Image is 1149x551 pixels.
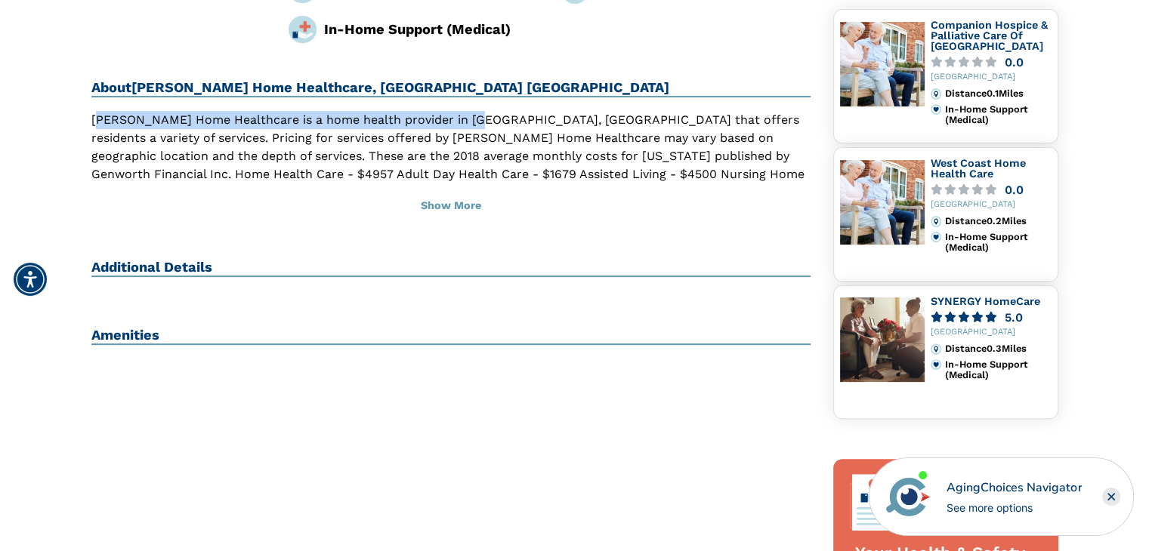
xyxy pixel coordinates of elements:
[931,57,1052,68] a: 0.0
[947,479,1082,497] div: AgingChoices Navigator
[1102,488,1120,506] div: Close
[931,104,941,115] img: primary.svg
[324,19,539,39] div: In-Home Support (Medical)
[931,157,1026,180] a: West Coast Home Health Care
[91,189,811,223] button: Show More
[931,88,941,99] img: distance.svg
[944,88,1051,99] div: Distance 0.1 Miles
[91,259,811,277] h2: Additional Details
[931,216,941,226] img: distance.svg
[848,474,1033,530] img: covid-top-default.svg
[944,232,1051,254] div: In-Home Support (Medical)
[944,216,1051,226] div: Distance 0.2 Miles
[944,104,1051,126] div: In-Home Support (Medical)
[947,500,1082,516] div: See more options
[931,343,941,354] img: distance.svg
[931,232,941,242] img: primary.svg
[1005,184,1024,195] div: 0.0
[91,111,811,202] p: [PERSON_NAME] Home Healthcare is a home health provider in [GEOGRAPHIC_DATA], [GEOGRAPHIC_DATA] t...
[931,359,941,370] img: primary.svg
[931,72,1052,82] div: [GEOGRAPHIC_DATA]
[931,295,1040,307] a: SYNERGY HomeCare
[1005,57,1024,68] div: 0.0
[882,471,934,522] img: avatar
[14,263,47,296] div: Accessibility Menu
[931,312,1052,323] a: 5.0
[931,200,1052,210] div: [GEOGRAPHIC_DATA]
[931,184,1052,195] a: 0.0
[944,343,1051,354] div: Distance 0.3 Miles
[91,79,811,97] h2: About [PERSON_NAME] Home Healthcare, [GEOGRAPHIC_DATA] [GEOGRAPHIC_DATA]
[944,359,1051,381] div: In-Home Support (Medical)
[931,19,1048,51] a: Companion Hospice & Palliative Care Of [GEOGRAPHIC_DATA]
[91,327,811,345] h2: Amenities
[1005,312,1023,323] div: 5.0
[931,328,1052,337] div: [GEOGRAPHIC_DATA]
